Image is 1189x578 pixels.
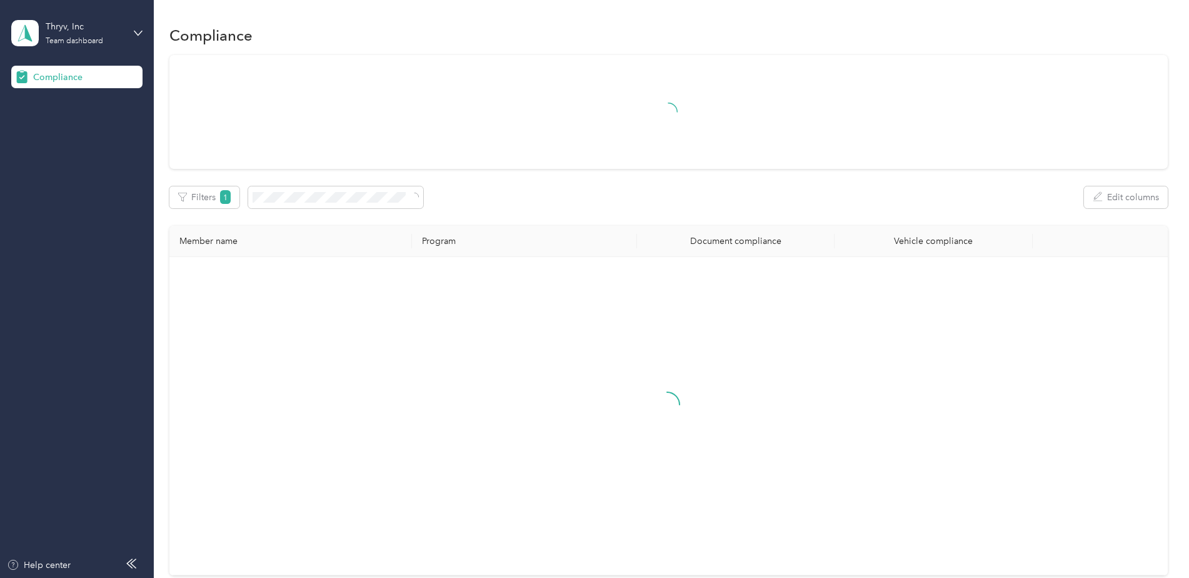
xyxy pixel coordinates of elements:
span: Compliance [33,71,83,84]
button: Filters1 [169,186,240,208]
th: Program [412,226,637,257]
button: Edit columns [1084,186,1168,208]
th: Member name [169,226,412,257]
span: 1 [220,190,231,204]
div: Thryv, Inc [46,20,124,33]
button: Help center [7,559,71,572]
div: Team dashboard [46,38,103,45]
div: Document compliance [647,236,825,246]
h1: Compliance [169,29,253,42]
iframe: Everlance-gr Chat Button Frame [1119,508,1189,578]
div: Vehicle compliance [845,236,1022,246]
